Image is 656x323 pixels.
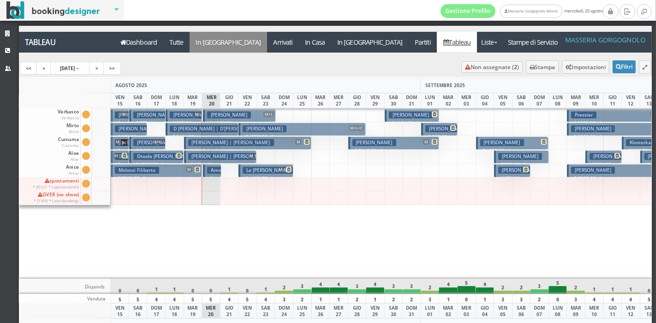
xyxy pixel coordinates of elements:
[331,32,409,53] a: In [GEOGRAPHIC_DATA]
[263,112,274,117] span: M+L
[274,303,293,318] div: DOM 24
[213,148,228,154] small: 7 notti
[377,148,393,154] small: 5 notti
[476,93,495,108] div: GIO 04
[512,279,531,294] div: 2
[111,150,129,164] button: Despatis [PERSON_NAME] | Despatis [PERSON_NAME] M € 717.58
[562,60,609,74] button: Impostazioni
[243,133,363,141] p: € 4725.00
[202,303,221,318] div: MER 20
[494,279,513,294] div: 2
[389,119,436,127] p: € 1174.50
[498,167,542,174] h3: [PERSON_NAME]
[384,279,403,294] div: 3
[349,125,364,131] span: M+L+C
[202,279,221,294] div: 0
[596,120,611,126] small: 5 notti
[439,279,458,294] div: 4
[549,279,567,294] div: 5
[596,134,611,140] small: 5 notti
[596,176,611,182] small: 6 notti
[389,112,433,118] h3: [PERSON_NAME]
[184,294,203,303] div: 5
[402,303,421,318] div: DOM 31
[256,279,275,294] div: 1
[121,112,127,117] span: M
[530,294,549,303] div: 2
[329,294,348,303] div: 1
[62,143,79,148] small: Curcuma
[188,147,309,154] p: € 2365.44
[170,125,264,132] h3: D [PERSON_NAME] | D'[PERSON_NAME]
[184,303,203,318] div: MAR 19
[111,136,129,150] button: [PERSON_NAME] Annunziata M € 2020.00
[129,150,184,164] button: Otoole [PERSON_NAME] | [PERSON_NAME] € 1098.00 3 notti
[494,150,549,164] button: [PERSON_NAME] € 783.00 3 notti
[115,133,144,147] p: € 850.50
[571,133,655,141] p: € 2092.50
[348,93,367,108] div: GIO 28
[170,133,236,141] p: € 2404.80
[274,279,293,294] div: 2
[571,167,615,174] h3: [PERSON_NAME]
[32,178,81,190] span: spostamenti
[567,279,585,294] div: 2
[295,139,302,145] span: M
[115,82,147,88] span: AGOSTO 2025
[526,60,559,74] button: Stampa
[621,303,640,318] div: VEN 12
[133,153,236,160] h3: Otoole [PERSON_NAME] | [PERSON_NAME]
[61,115,79,120] small: Verbasco
[293,294,312,303] div: 2
[114,32,163,53] a: Dashboard
[115,161,126,190] p: € 717.58
[439,93,458,108] div: MAR 02
[476,303,495,318] div: GIO 04
[6,1,100,19] img: BookingDesigner.com
[220,279,239,294] div: 1
[402,294,421,303] div: 2
[65,123,80,135] span: Mirto
[277,167,284,172] span: M
[194,134,210,140] small: 4 notti
[421,123,458,136] button: [PERSON_NAME] € 830.32 2 notti
[384,93,403,108] div: SAB 30
[238,93,257,108] div: VEN 22
[293,93,312,108] div: LUN 25
[299,32,331,53] a: In Casa
[129,109,166,122] button: [PERSON_NAME] | [PERSON_NAME] € 772.44 2 notti
[256,294,275,303] div: 4
[111,109,129,122] button: [PERSON_NAME] | Ilaria M € 2835.00
[329,279,348,294] div: 4
[115,125,201,132] h3: [PERSON_NAME] | [PERSON_NAME]
[293,279,312,294] div: 3
[567,294,585,303] div: 3
[311,279,330,294] div: 4
[111,164,202,177] button: Molossi Filiberto M € 2390.85 7 notti
[133,112,219,118] h3: [PERSON_NAME] | [PERSON_NAME]
[238,279,257,294] div: 0
[603,303,622,318] div: GIO 11
[530,303,549,318] div: DOM 07
[498,161,546,168] p: € 783.00
[186,167,192,172] span: M
[19,279,111,294] div: Disponib.
[115,167,159,174] h3: Molossi Filiberto
[409,32,437,53] a: Partiti
[348,294,367,303] div: 2
[188,161,254,168] p: € 1320.00
[549,294,567,303] div: 0
[585,150,622,164] button: [PERSON_NAME] | [PERSON_NAME] € 723.60 2 notti
[147,294,166,303] div: 4
[567,93,585,108] div: MAR 09
[20,62,37,75] a: <<
[480,139,524,146] h3: [PERSON_NAME]
[566,36,646,44] h4: Masseria Gorgognolo
[549,93,567,108] div: LUN 08
[494,164,531,177] button: [PERSON_NAME] € 770.00 2 notti
[384,294,403,303] div: 2
[67,150,80,163] span: Aloe
[147,303,166,318] div: DOM 17
[133,147,163,161] p: € 0.00
[477,32,501,53] a: Liste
